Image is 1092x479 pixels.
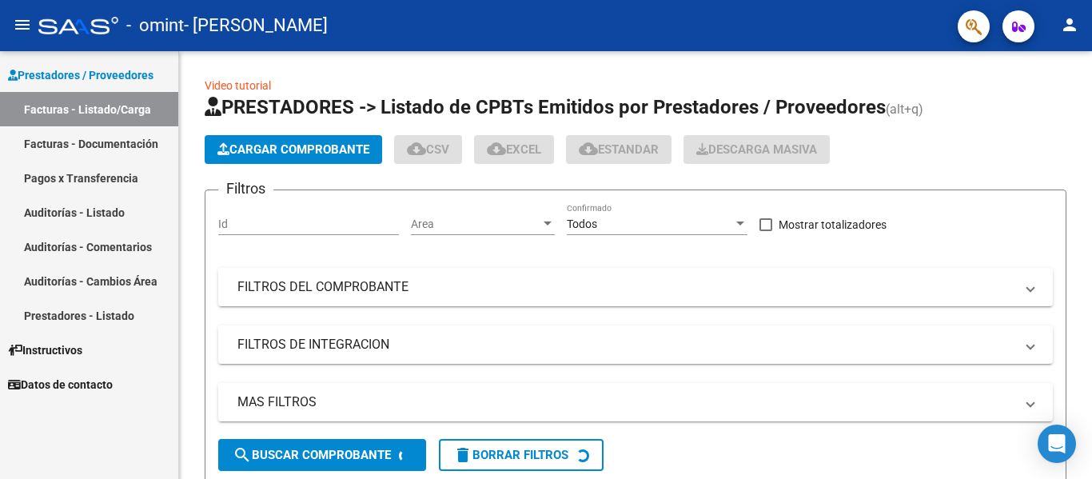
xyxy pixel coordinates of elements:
div: Open Intercom Messenger [1038,425,1076,463]
span: Cargar Comprobante [217,142,369,157]
span: Descarga Masiva [696,142,817,157]
span: Area [411,218,540,231]
mat-icon: person [1060,15,1079,34]
mat-icon: cloud_download [487,139,506,158]
span: Instructivos [8,341,82,359]
mat-expansion-panel-header: MAS FILTROS [218,383,1053,421]
a: Video tutorial [205,79,271,92]
span: PRESTADORES -> Listado de CPBTs Emitidos por Prestadores / Proveedores [205,96,886,118]
span: Todos [567,218,597,230]
app-download-masive: Descarga masiva de comprobantes (adjuntos) [683,135,830,164]
span: (alt+q) [886,102,923,117]
button: Buscar Comprobante [218,439,426,471]
mat-icon: cloud_download [407,139,426,158]
button: Estandar [566,135,672,164]
mat-expansion-panel-header: FILTROS DE INTEGRACION [218,325,1053,364]
mat-expansion-panel-header: FILTROS DEL COMPROBANTE [218,268,1053,306]
span: Buscar Comprobante [233,448,391,462]
button: EXCEL [474,135,554,164]
mat-icon: search [233,445,252,465]
span: - [PERSON_NAME] [184,8,328,43]
mat-panel-title: FILTROS DEL COMPROBANTE [237,278,1014,296]
mat-icon: delete [453,445,472,465]
span: Prestadores / Proveedores [8,66,153,84]
button: Cargar Comprobante [205,135,382,164]
mat-icon: cloud_download [579,139,598,158]
mat-icon: menu [13,15,32,34]
button: Descarga Masiva [683,135,830,164]
span: EXCEL [487,142,541,157]
button: Borrar Filtros [439,439,604,471]
span: CSV [407,142,449,157]
span: - omint [126,8,184,43]
button: CSV [394,135,462,164]
mat-panel-title: MAS FILTROS [237,393,1014,411]
span: Datos de contacto [8,376,113,393]
span: Borrar Filtros [453,448,568,462]
span: Mostrar totalizadores [779,215,887,234]
mat-panel-title: FILTROS DE INTEGRACION [237,336,1014,353]
span: Estandar [579,142,659,157]
h3: Filtros [218,178,273,200]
